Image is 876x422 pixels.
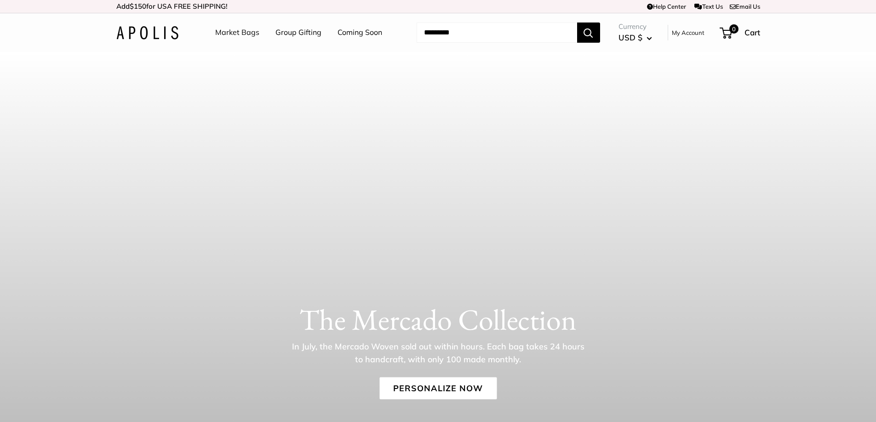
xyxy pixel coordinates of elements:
span: 0 [729,24,738,34]
a: Personalize Now [379,377,497,399]
a: Market Bags [215,26,259,39]
span: Currency [618,20,652,33]
input: Search... [417,23,577,43]
a: My Account [672,27,704,38]
a: 0 Cart [721,25,760,40]
h1: The Mercado Collection [116,302,760,337]
button: Search [577,23,600,43]
span: $150 [130,2,146,11]
p: In July, the Mercado Woven sold out within hours. Each bag takes 24 hours to handcraft, with only... [289,340,588,366]
a: Group Gifting [275,26,321,39]
a: Email Us [730,3,760,10]
span: Cart [744,28,760,37]
a: Coming Soon [338,26,382,39]
button: USD $ [618,30,652,45]
img: Apolis [116,26,178,39]
a: Help Center [647,3,686,10]
a: Text Us [694,3,722,10]
span: USD $ [618,33,642,42]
